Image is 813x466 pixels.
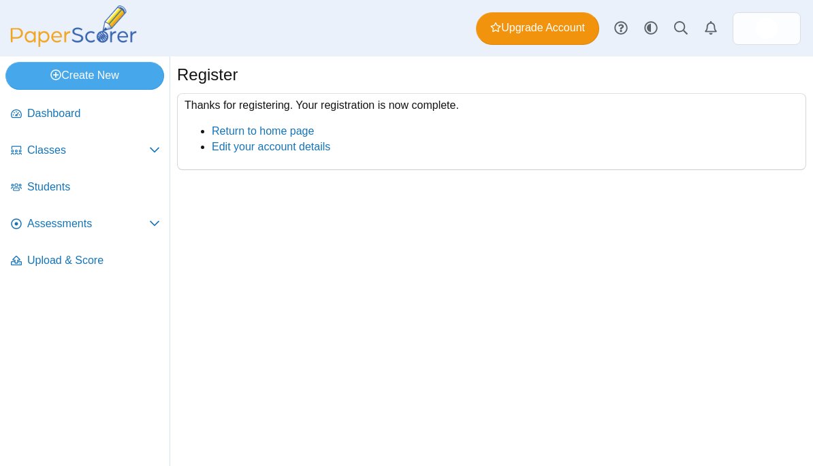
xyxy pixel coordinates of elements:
[733,12,801,45] a: ps.8gDqU31sLCPJmnJm
[27,216,149,231] span: Assessments
[5,37,142,49] a: PaperScorer
[5,245,165,278] a: Upload & Score
[177,93,806,170] div: Thanks for registering. Your registration is now complete.
[5,208,165,241] a: Assessments
[27,253,160,268] span: Upload & Score
[5,98,165,131] a: Dashboard
[756,18,778,39] img: ps.8gDqU31sLCPJmnJm
[756,18,778,39] span: Colleen Haasmann
[27,180,160,195] span: Students
[5,62,164,89] a: Create New
[476,12,599,45] a: Upgrade Account
[5,171,165,204] a: Students
[5,5,142,47] img: PaperScorer
[5,135,165,167] a: Classes
[212,125,314,137] a: Return to home page
[212,141,330,152] a: Edit your account details
[177,63,238,86] h1: Register
[27,143,149,158] span: Classes
[27,106,160,121] span: Dashboard
[696,14,726,44] a: Alerts
[490,20,585,35] span: Upgrade Account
